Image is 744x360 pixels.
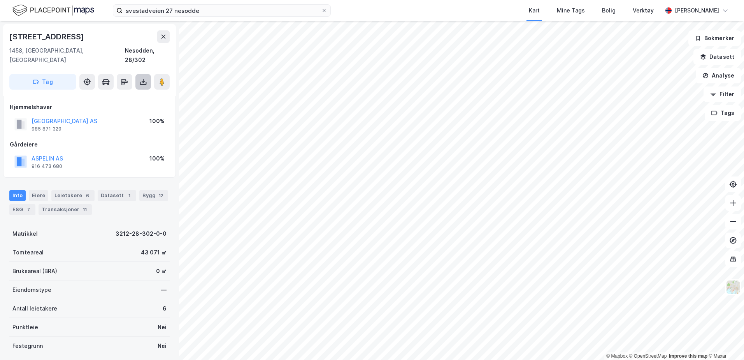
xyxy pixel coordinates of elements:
[156,266,167,276] div: 0 ㎡
[633,6,654,15] div: Verktøy
[12,266,57,276] div: Bruksareal (BRA)
[10,102,169,112] div: Hjemmelshaver
[705,105,741,121] button: Tags
[51,190,95,201] div: Leietakere
[81,206,89,214] div: 11
[696,68,741,83] button: Analyse
[688,30,741,46] button: Bokmerker
[158,341,167,351] div: Nei
[29,190,48,201] div: Eiere
[9,46,125,65] div: 1458, [GEOGRAPHIC_DATA], [GEOGRAPHIC_DATA]
[557,6,585,15] div: Mine Tags
[84,192,91,199] div: 6
[158,323,167,332] div: Nei
[12,285,51,295] div: Eiendomstype
[12,248,44,257] div: Tomteareal
[675,6,719,15] div: [PERSON_NAME]
[693,49,741,65] button: Datasett
[705,323,744,360] iframe: Chat Widget
[32,126,61,132] div: 985 871 329
[116,229,167,238] div: 3212-28-302-0-0
[32,163,62,169] div: 916 473 680
[9,190,26,201] div: Info
[726,280,740,295] img: Z
[125,46,170,65] div: Nesodden, 28/302
[529,6,540,15] div: Kart
[704,86,741,102] button: Filter
[149,154,165,163] div: 100%
[125,192,133,199] div: 1
[12,229,38,238] div: Matrikkel
[98,190,136,201] div: Datasett
[12,4,94,17] img: logo.f888ab2527a4732fd821a326f86c7f29.svg
[139,190,168,201] div: Bygg
[10,140,169,149] div: Gårdeiere
[39,204,92,215] div: Transaksjoner
[9,204,35,215] div: ESG
[161,285,167,295] div: —
[9,74,76,90] button: Tag
[157,192,165,199] div: 12
[12,341,43,351] div: Festegrunn
[602,6,616,15] div: Bolig
[25,206,32,214] div: 7
[163,304,167,313] div: 6
[669,353,707,359] a: Improve this map
[141,248,167,257] div: 43 071 ㎡
[12,304,57,313] div: Antall leietakere
[606,353,628,359] a: Mapbox
[9,30,86,43] div: [STREET_ADDRESS]
[149,116,165,126] div: 100%
[629,353,667,359] a: OpenStreetMap
[12,323,38,332] div: Punktleie
[123,5,321,16] input: Søk på adresse, matrikkel, gårdeiere, leietakere eller personer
